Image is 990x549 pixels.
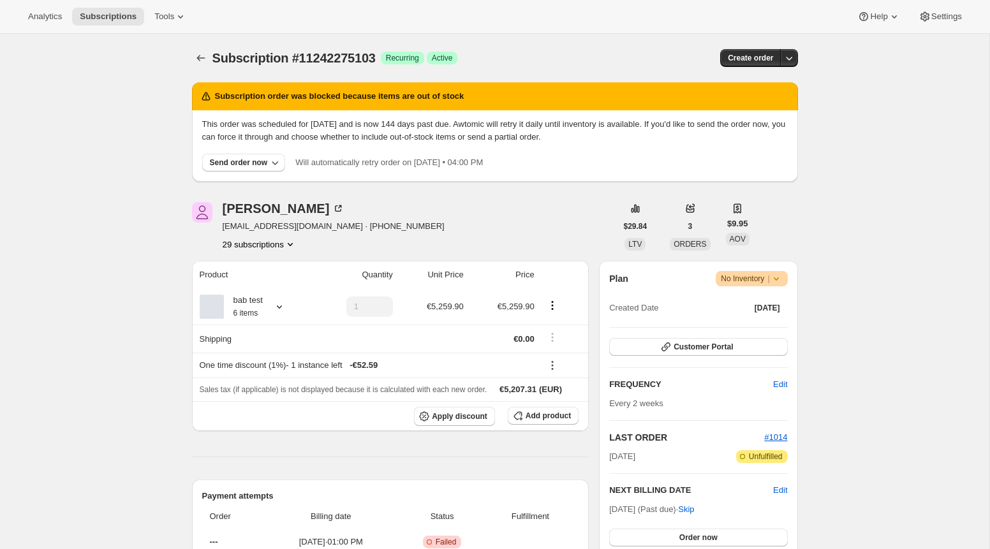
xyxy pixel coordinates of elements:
span: $29.84 [624,221,647,231]
span: LTV [628,240,642,249]
span: Subscriptions [80,11,137,22]
div: Send order now [210,157,268,168]
span: Subscription #11242275103 [212,51,376,65]
p: Will automatically retry order on [DATE] • 04:00 PM [295,156,483,169]
h2: NEXT BILLING DATE [609,484,773,497]
h2: LAST ORDER [609,431,764,444]
button: Help [850,8,908,26]
p: This order was scheduled for [DATE] and is now 144 days past due. Awtomic will retry it daily unt... [202,118,788,143]
span: Skip [678,503,694,516]
span: Customer Portal [674,342,733,352]
span: Active [432,53,453,63]
button: [DATE] [747,299,788,317]
span: Settings [931,11,962,22]
span: | [767,274,769,284]
h2: Plan [609,272,628,285]
span: null montes [192,202,212,223]
button: Product actions [223,238,297,251]
span: Order now [679,532,718,543]
th: Price [468,261,538,289]
button: 3 [681,217,700,235]
button: Tools [147,8,195,26]
small: 6 items [233,309,258,318]
span: [DATE] · 01:00 PM [267,536,395,548]
span: No Inventory [721,272,782,285]
span: $9.95 [727,217,748,230]
span: Create order [728,53,773,63]
button: $29.84 [616,217,655,235]
span: [EMAIL_ADDRESS][DOMAIN_NAME] · [PHONE_NUMBER] [223,220,445,233]
span: Sales tax (if applicable) is not displayed because it is calculated with each new order. [200,385,487,394]
button: Product actions [542,298,563,312]
th: Shipping [192,325,311,353]
button: Apply discount [414,407,495,426]
span: Add product [526,411,571,421]
th: Order [202,502,264,531]
div: bab test [224,294,263,319]
span: €5,207.31 [499,384,536,394]
button: Create order [720,49,781,67]
span: AOV [730,235,746,244]
span: Recurring [386,53,419,63]
span: (EUR) [536,383,562,396]
span: Unfulfilled [749,451,783,462]
span: Edit [773,378,787,391]
span: 3 [688,221,693,231]
span: [DATE] [755,303,780,313]
button: Customer Portal [609,338,787,356]
span: Help [870,11,887,22]
button: Subscriptions [72,8,144,26]
span: ORDERS [674,240,706,249]
button: Analytics [20,8,70,26]
span: Failed [436,537,457,547]
span: €0.00 [513,334,535,344]
h2: Payment attempts [202,490,579,502]
span: Fulfillment [490,510,572,523]
button: Add product [508,407,579,425]
button: Send order now [202,154,286,172]
div: One time discount (1%) - 1 instance left [200,359,535,372]
span: Status [403,510,482,523]
h2: FREQUENCY [609,378,773,391]
a: #1014 [764,432,787,442]
button: Edit [765,374,795,395]
button: #1014 [764,431,787,444]
span: Tools [154,11,174,22]
button: Shipping actions [542,330,563,344]
button: Order now [609,529,787,546]
span: Analytics [28,11,62,22]
th: Unit Price [397,261,468,289]
span: €5,259.90 [498,302,535,311]
span: Every 2 weeks [609,399,663,408]
th: Product [192,261,311,289]
button: Skip [670,499,702,520]
h2: Subscription order was blocked because items are out of stock [215,90,464,103]
span: €5,259.90 [427,302,464,311]
span: Created Date [609,302,658,314]
div: [PERSON_NAME] [223,202,345,215]
button: Settings [911,8,970,26]
th: Quantity [311,261,397,289]
span: - €52.59 [350,359,378,372]
span: Apply discount [432,411,487,421]
span: Billing date [267,510,395,523]
span: [DATE] [609,450,635,463]
button: Edit [773,484,787,497]
button: Subscriptions [192,49,210,67]
span: --- [210,537,218,546]
span: [DATE] (Past due) · [609,504,694,514]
